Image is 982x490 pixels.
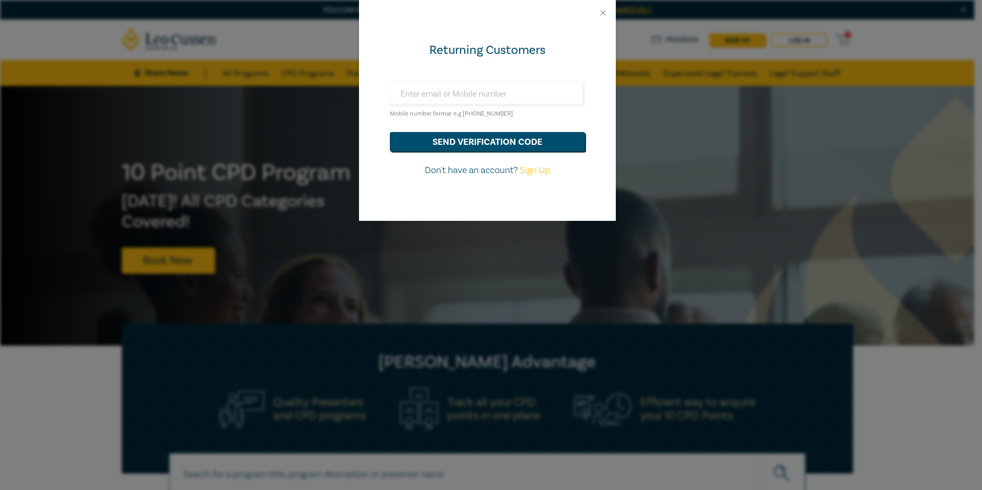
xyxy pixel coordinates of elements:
[598,8,608,17] button: Close
[390,42,585,59] div: Returning Customers
[520,164,550,176] a: Sign Up
[390,82,585,106] input: Enter email or Mobile number
[390,164,585,177] p: Don't have an account?
[390,132,585,152] button: send verification code
[390,110,513,118] small: Mobile number format e.g [PHONE_NUMBER]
